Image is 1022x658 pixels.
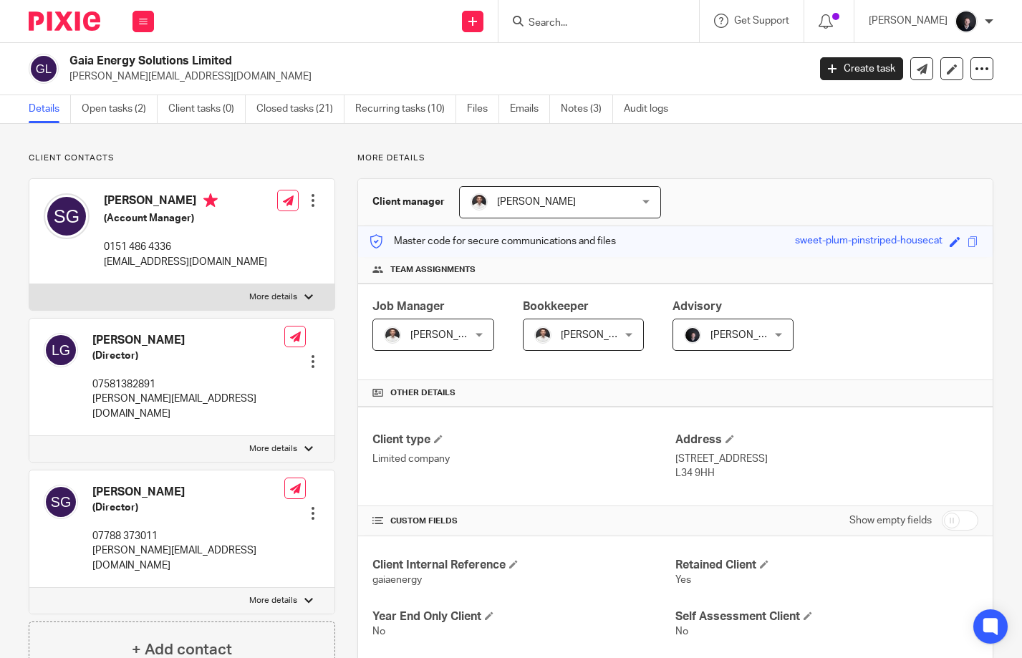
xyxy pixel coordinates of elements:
p: [EMAIL_ADDRESS][DOMAIN_NAME] [104,255,267,269]
img: Pixie [29,11,100,31]
a: Open tasks (2) [82,95,158,123]
p: More details [249,595,297,606]
img: svg%3E [44,485,78,519]
h5: (Director) [92,349,284,363]
p: 07581382891 [92,377,284,392]
img: svg%3E [29,54,59,84]
span: [PERSON_NAME] [710,330,789,340]
p: [PERSON_NAME][EMAIL_ADDRESS][DOMAIN_NAME] [92,392,284,421]
i: Primary [203,193,218,208]
span: No [675,626,688,637]
a: Details [29,95,71,123]
h5: (Account Manager) [104,211,267,226]
h4: Retained Client [675,558,978,573]
img: svg%3E [44,333,78,367]
img: 455A2509.jpg [684,326,701,344]
p: 0151 486 4336 [104,240,267,254]
h4: Client Internal Reference [372,558,675,573]
h4: [PERSON_NAME] [92,485,284,500]
p: More details [249,443,297,455]
label: Show empty fields [849,513,932,528]
h4: Self Assessment Client [675,609,978,624]
span: [PERSON_NAME] [410,330,489,340]
a: Audit logs [624,95,679,123]
a: Recurring tasks (10) [355,95,456,123]
p: Master code for secure communications and files [369,234,616,248]
span: Job Manager [372,301,445,312]
div: sweet-plum-pinstriped-housecat [795,233,943,250]
h4: Address [675,432,978,447]
span: No [372,626,385,637]
span: Yes [675,575,691,585]
a: Closed tasks (21) [256,95,344,123]
span: [PERSON_NAME] [497,197,576,207]
p: [PERSON_NAME][EMAIL_ADDRESS][DOMAIN_NAME] [69,69,799,84]
p: 07788 373011 [92,529,284,543]
a: Create task [820,57,903,80]
p: More details [249,291,297,303]
h4: Client type [372,432,675,447]
img: svg%3E [44,193,90,239]
input: Search [527,17,656,30]
img: dom%20slack.jpg [384,326,401,344]
p: [PERSON_NAME][EMAIL_ADDRESS][DOMAIN_NAME] [92,543,284,573]
img: dom%20slack.jpg [471,193,488,211]
span: [PERSON_NAME] [561,330,640,340]
h5: (Director) [92,500,284,515]
span: gaiaenergy [372,575,422,585]
span: Other details [390,387,455,399]
a: Files [467,95,499,123]
span: Team assignments [390,264,476,276]
p: Client contacts [29,153,335,164]
h4: CUSTOM FIELDS [372,516,675,527]
p: L34 9HH [675,466,978,480]
p: Limited company [372,452,675,466]
h4: [PERSON_NAME] [92,333,284,348]
h3: Client manager [372,195,445,209]
h2: Gaia Energy Solutions Limited [69,54,652,69]
span: Advisory [673,301,722,312]
img: 455A2509.jpg [955,10,978,33]
img: dom%20slack.jpg [534,326,551,344]
a: Emails [510,95,550,123]
span: Bookkeeper [523,301,589,312]
a: Client tasks (0) [168,95,246,123]
p: More details [357,153,993,164]
p: [STREET_ADDRESS] [675,452,978,466]
span: Get Support [734,16,789,26]
a: Notes (3) [561,95,613,123]
h4: Year End Only Client [372,609,675,624]
p: [PERSON_NAME] [869,14,948,28]
h4: [PERSON_NAME] [104,193,267,211]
